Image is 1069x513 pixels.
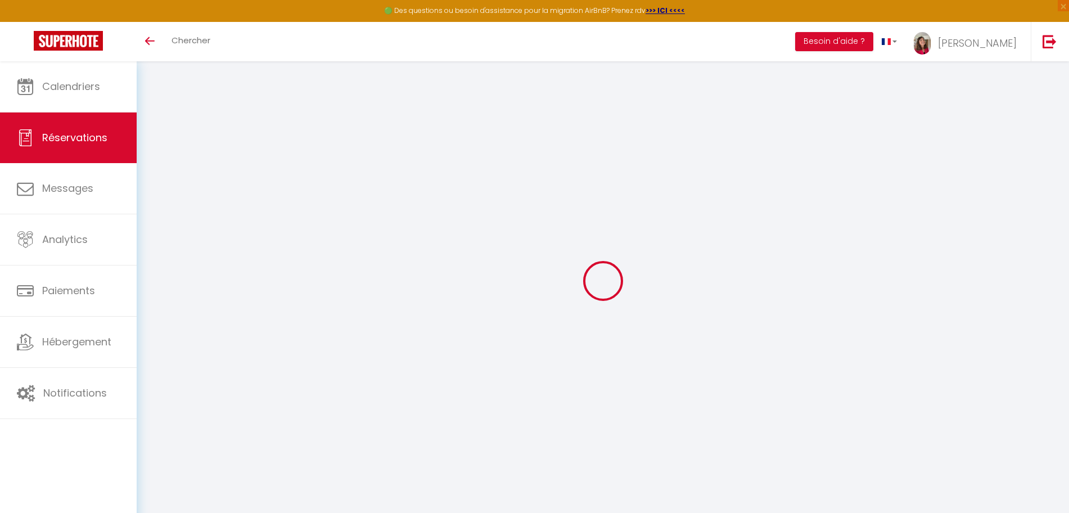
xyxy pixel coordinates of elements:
span: Réservations [42,130,107,145]
span: Analytics [42,232,88,246]
a: Chercher [163,22,219,61]
span: Hébergement [42,335,111,349]
a: ... [PERSON_NAME] [905,22,1031,61]
span: Messages [42,181,93,195]
img: Super Booking [34,31,103,51]
span: Chercher [172,34,210,46]
button: Besoin d'aide ? [795,32,873,51]
img: ... [914,32,931,55]
img: logout [1043,34,1057,48]
span: Calendriers [42,79,100,93]
span: Paiements [42,283,95,298]
span: Notifications [43,386,107,400]
a: >>> ICI <<<< [646,6,685,15]
span: [PERSON_NAME] [938,36,1017,50]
